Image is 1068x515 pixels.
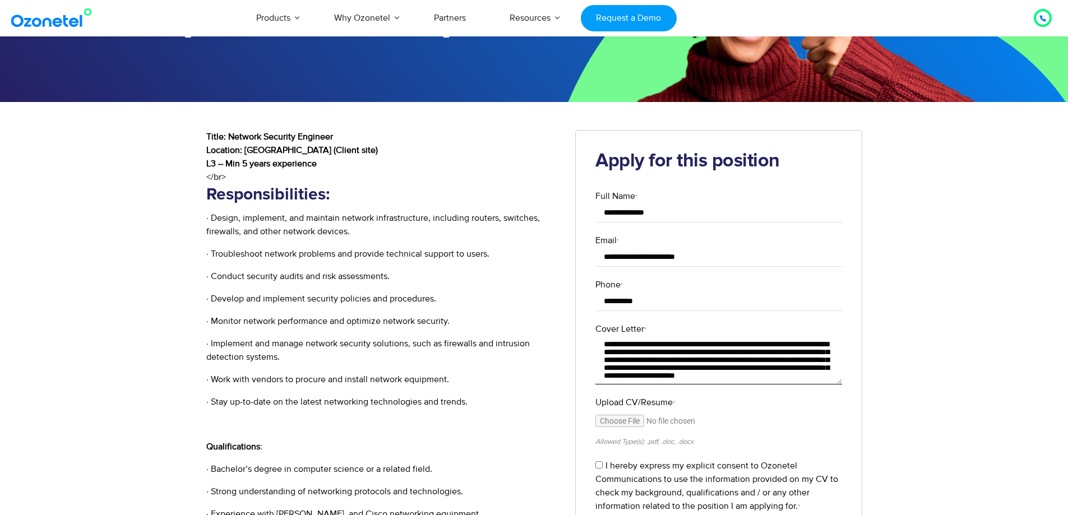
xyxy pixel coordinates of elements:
[206,292,559,305] p: · Develop and implement security policies and procedures.
[595,437,693,446] small: Allowed Type(s): .pdf, .doc, .docx
[595,234,842,247] label: Email
[581,5,677,31] a: Request a Demo
[206,485,559,498] p: · Strong understanding of networking protocols and technologies.
[206,158,317,169] b: L3 – Min 5 years experience
[206,462,559,476] p: · Bachelor’s degree in computer science or a related field.
[206,395,559,409] p: · Stay up-to-date on the latest networking technologies and trends.
[206,373,559,386] p: · Work with vendors to procure and install network equipment.
[595,322,842,336] label: Cover Letter
[206,441,260,452] b: Qualifications
[206,314,559,328] p: · Monitor network performance and optimize network security.
[206,270,559,283] p: · Conduct security audits and risk assessments.
[206,247,559,261] p: · Troubleshoot network problems and provide technical support to users.
[595,460,838,512] label: I hereby express my explicit consent to Ozonetel Communications to use the information provided o...
[206,131,333,142] b: Title: Network Security Engineer
[206,186,330,203] b: Responsibilities:
[206,170,559,184] div: </br>
[206,440,559,453] p: :
[206,337,559,364] p: · Implement and manage network security solutions, such as firewalls and intrusion detection syst...
[206,145,378,156] b: Location: [GEOGRAPHIC_DATA] (Client site)
[595,396,842,409] label: Upload CV/Resume
[595,150,842,173] h2: Apply for this position
[206,211,559,238] p: · Design, implement, and maintain network infrastructure, including routers, switches, firewalls,...
[595,278,842,291] label: Phone
[595,189,842,203] label: Full Name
